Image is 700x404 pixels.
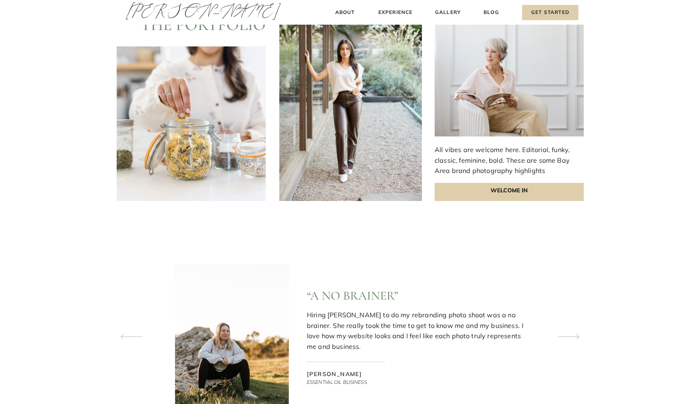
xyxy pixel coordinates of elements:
a: Experience [377,8,414,17]
h2: [PERSON_NAME] [307,371,430,377]
i: Essential Oil Business [307,379,367,385]
a: Blog [482,8,501,17]
a: About [333,8,357,17]
a: Welcome In [435,183,584,201]
h2: Hiring [PERSON_NAME] to do my rebranding photo shoot was a no brainer. She really took the time t... [307,310,525,353]
a: Gallery [434,8,462,17]
h2: “a no brainer” [307,289,490,306]
p: All vibes are welcome here. Editorial, funky, classic, feminine, bold. These are some Bay Area br... [435,145,586,176]
a: Get Started [522,5,578,20]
